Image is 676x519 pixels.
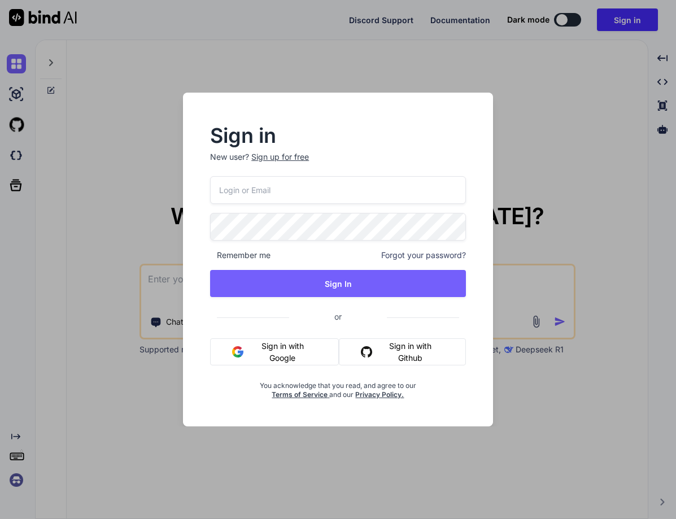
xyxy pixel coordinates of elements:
[253,374,424,399] div: You acknowledge that you read, and agree to our and our
[361,346,372,357] img: github
[210,151,466,176] p: New user?
[210,127,466,145] h2: Sign in
[210,250,271,261] span: Remember me
[210,270,466,297] button: Sign In
[381,250,466,261] span: Forgot your password?
[289,303,387,330] span: or
[355,390,404,399] a: Privacy Policy.
[339,338,466,365] button: Sign in with Github
[210,176,466,204] input: Login or Email
[210,338,339,365] button: Sign in with Google
[232,346,243,357] img: google
[272,390,329,399] a: Terms of Service
[251,151,309,163] div: Sign up for free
